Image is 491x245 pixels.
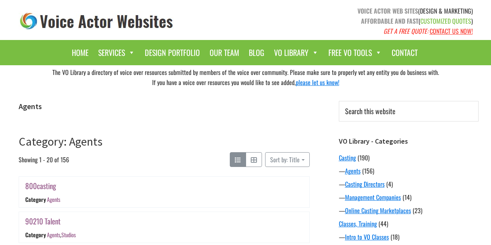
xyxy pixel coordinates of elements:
[339,166,479,175] div: —
[430,26,473,36] a: CONTACT US NOW!
[265,152,309,167] button: Sort by: Title
[25,231,46,239] div: Category
[94,44,139,61] a: Services
[339,219,377,228] a: Classes, Training
[339,153,356,162] a: Casting
[386,179,393,189] span: (4)
[357,153,370,162] span: (190)
[413,206,422,215] span: (23)
[339,137,479,146] h3: VO Library - Categories
[345,179,385,189] a: Casting Directors
[383,26,428,36] em: GET A FREE QUOTE:
[25,196,46,204] div: Category
[362,166,374,175] span: (156)
[252,6,473,36] p: (DESIGN & MARKETING) ( )
[19,11,175,31] img: voice_actor_websites_logo
[361,16,418,26] strong: AFFORDABLE AND FAST
[245,44,268,61] a: Blog
[19,134,102,149] a: Category: Agents
[345,193,401,202] a: Management Companies
[296,78,339,87] a: please let us know!
[19,152,69,167] span: Showing 1 - 20 of 156
[345,166,361,175] a: Agents
[47,196,60,204] a: Agents
[19,102,310,111] h1: Agents
[339,179,479,189] div: —
[270,44,323,61] a: VO Library
[141,44,204,61] a: Design Portfolio
[206,44,243,61] a: Our Team
[357,6,418,16] strong: VOICE ACTOR WEB SITES
[388,44,422,61] a: Contact
[390,232,399,242] span: (18)
[324,44,386,61] a: Free VO Tools
[345,232,389,242] a: Intro to VO Classes
[339,206,479,215] div: —
[403,193,411,202] span: (14)
[378,219,388,228] span: (44)
[13,65,479,89] div: The VO Library a directory of voice over resources submitted by members of the voice over communi...
[339,193,479,202] div: —
[47,231,75,239] div: ,
[339,232,479,242] div: —
[25,215,61,227] a: 90210 Talent
[420,16,471,26] span: CUSTOMIZED QUOTES
[25,180,56,191] a: 800casting
[61,231,75,239] a: Studios
[47,231,60,239] a: Agents
[339,101,479,122] input: Search this website
[345,206,411,215] a: Online Casting Marketplaces
[68,44,92,61] a: Home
